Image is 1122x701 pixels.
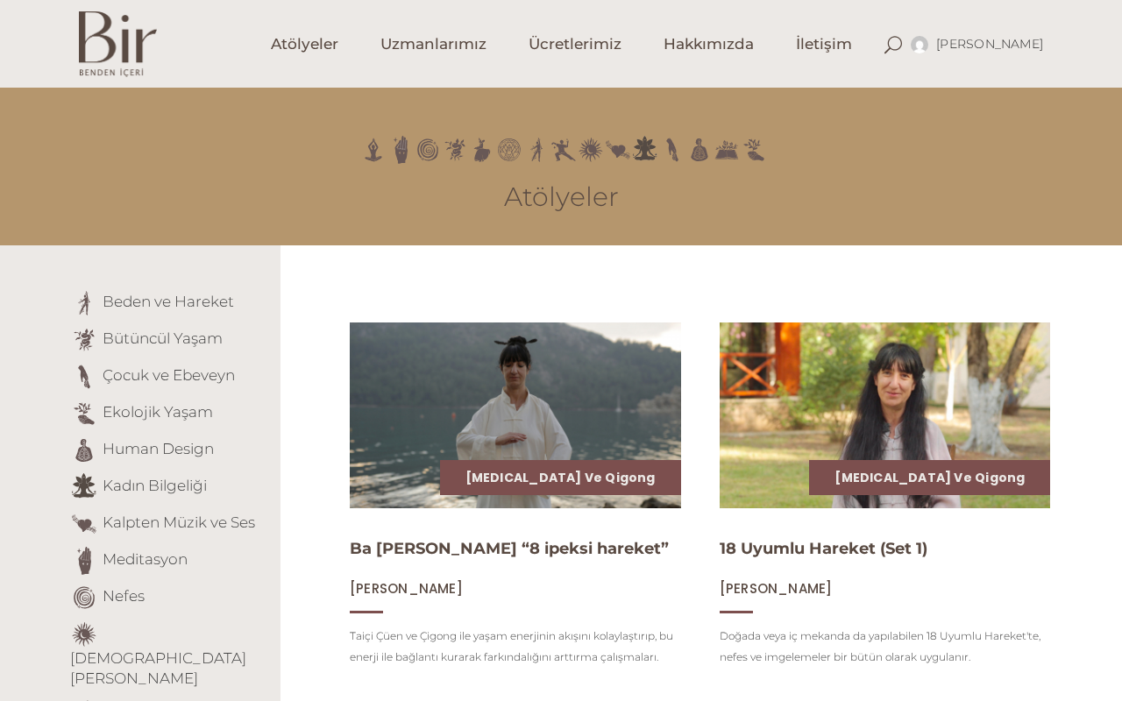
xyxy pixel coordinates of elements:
[465,469,656,486] a: [MEDICAL_DATA] ve Qigong
[70,649,246,687] a: [DEMOGRAPHIC_DATA][PERSON_NAME]
[103,550,188,568] a: Meditasyon
[796,34,852,54] span: İletişim
[834,469,1025,486] a: [MEDICAL_DATA] ve Qigong
[380,34,486,54] span: Uzmanlarımız
[103,587,145,605] a: Nefes
[664,34,754,54] span: Hakkımızda
[720,580,833,597] a: [PERSON_NAME]
[350,580,463,597] a: [PERSON_NAME]
[103,329,223,347] a: Bütüncül Yaşam
[720,626,1051,668] p: Doğada veya iç mekanda da yapılabilen 18 Uyumlu Hareket'te, nefes ve imgelemeler bir bütün olarak...
[271,34,338,54] span: Atölyeler
[350,539,669,558] a: Ba [PERSON_NAME] “8 ipeksi hareket”
[720,539,927,558] a: 18 Uyumlu Hareket (Set 1)
[350,579,463,598] span: [PERSON_NAME]
[103,366,235,384] a: Çocuk ve Ebeveyn
[936,36,1043,52] span: [PERSON_NAME]
[103,403,213,421] a: Ekolojik Yaşam
[103,513,255,531] a: Kalpten Müzik ve Ses
[103,477,207,494] a: Kadın Bilgeliği
[103,293,234,310] a: Beden ve Hareket
[720,579,833,598] span: [PERSON_NAME]
[529,34,621,54] span: Ücretlerimiz
[350,626,681,668] p: Taiçi Çüen ve Çigong ile yaşam enerjinin akışını kolaylaştırıp, bu enerji ile bağlantı kurarak fa...
[103,440,214,457] a: Human Design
